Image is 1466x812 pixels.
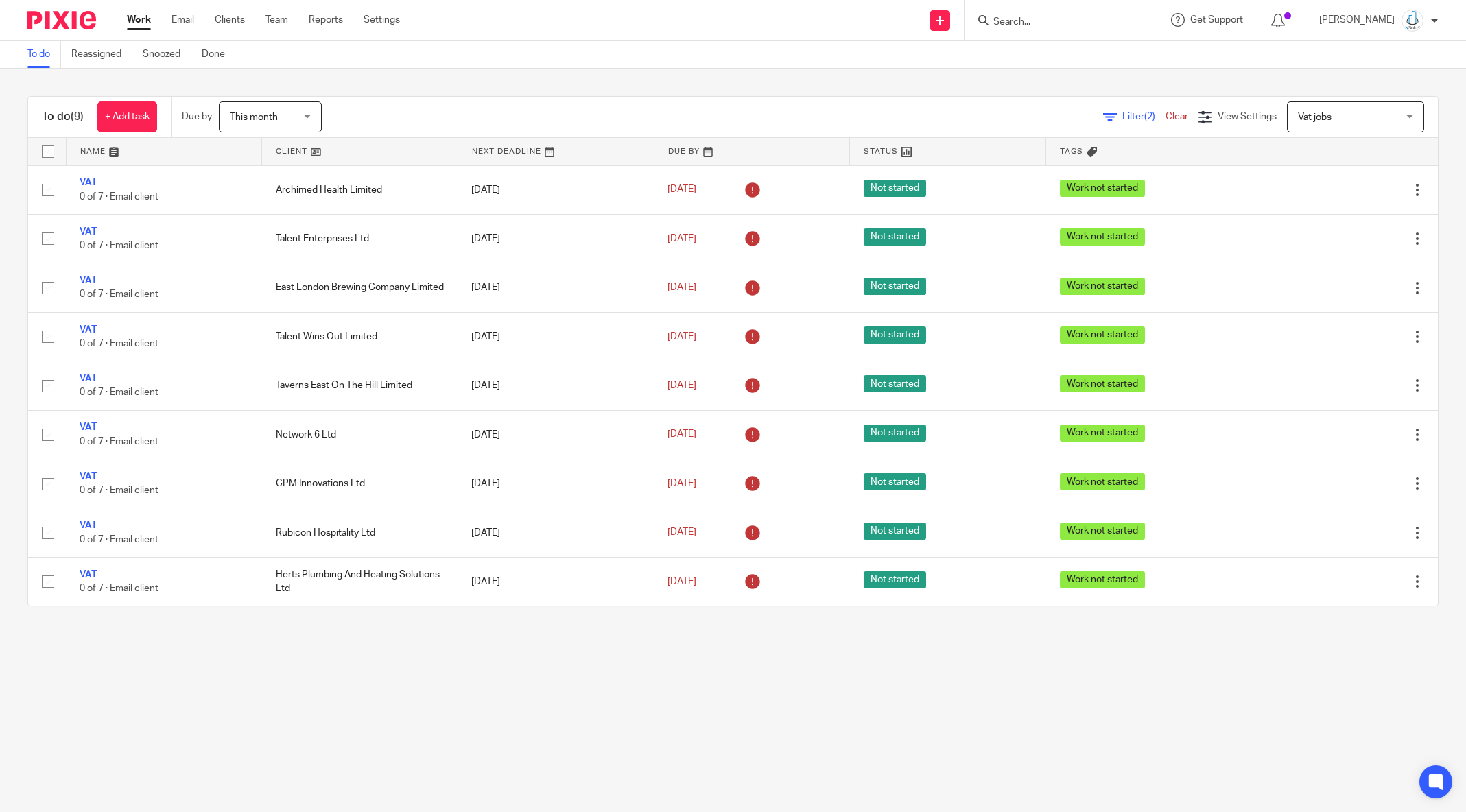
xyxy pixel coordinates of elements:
[80,521,97,530] a: VAT
[458,263,654,312] td: [DATE]
[27,11,96,29] img: Pixie
[80,584,158,593] span: 0 of 7 · Email client
[127,13,151,27] a: Work
[1060,571,1145,588] span: Work not started
[667,283,696,292] span: [DATE]
[458,214,654,263] td: [DATE]
[202,41,235,68] a: Done
[80,422,97,432] a: VAT
[864,425,926,442] span: Not started
[27,41,61,68] a: To do
[364,13,400,27] a: Settings
[265,13,288,27] a: Team
[1060,375,1145,392] span: Work not started
[262,459,458,508] td: CPM Innovations Ltd
[80,241,158,250] span: 0 of 7 · Email client
[262,508,458,557] td: Rubicon Hospitality Ltd
[80,290,158,300] span: 0 of 7 · Email client
[80,339,158,348] span: 0 of 7 · Email client
[667,479,696,488] span: [DATE]
[864,375,926,392] span: Not started
[1060,180,1145,197] span: Work not started
[667,332,696,342] span: [DATE]
[1060,425,1145,442] span: Work not started
[458,312,654,361] td: [DATE]
[458,410,654,459] td: [DATE]
[172,13,194,27] a: Email
[667,185,696,195] span: [DATE]
[458,557,654,606] td: [DATE]
[80,227,97,237] a: VAT
[80,570,97,580] a: VAT
[1060,228,1145,246] span: Work not started
[667,430,696,440] span: [DATE]
[864,278,926,295] span: Not started
[262,557,458,606] td: Herts Plumbing And Heating Solutions Ltd
[667,381,696,390] span: [DATE]
[1402,10,1423,32] img: Logo_PNG.png
[262,214,458,263] td: Talent Enterprises Ltd
[1298,112,1332,122] span: Vat jobs
[864,326,926,344] span: Not started
[992,16,1115,29] input: Search
[1218,112,1277,121] span: View Settings
[864,180,926,197] span: Not started
[1319,13,1395,27] p: [PERSON_NAME]
[80,276,97,285] a: VAT
[71,41,132,68] a: Reassigned
[458,508,654,557] td: [DATE]
[1060,473,1145,490] span: Work not started
[262,361,458,410] td: Taverns East On The Hill Limited
[309,13,343,27] a: Reports
[458,361,654,410] td: [DATE]
[215,13,245,27] a: Clients
[667,577,696,586] span: [DATE]
[80,437,158,446] span: 0 of 7 · Email client
[262,263,458,312] td: East London Brewing Company Limited
[458,165,654,214] td: [DATE]
[80,374,97,383] a: VAT
[1190,15,1243,25] span: Get Support
[80,388,158,398] span: 0 of 7 · Email client
[1166,112,1188,121] a: Clear
[1144,112,1155,121] span: (2)
[80,325,97,335] a: VAT
[80,486,158,495] span: 0 of 7 · Email client
[1122,112,1166,121] span: Filter
[143,41,191,68] a: Snoozed
[262,410,458,459] td: Network 6 Ltd
[230,112,278,122] span: This month
[864,571,926,588] span: Not started
[1060,523,1145,540] span: Work not started
[80,178,97,187] a: VAT
[864,228,926,246] span: Not started
[458,459,654,508] td: [DATE]
[864,473,926,490] span: Not started
[80,192,158,202] span: 0 of 7 · Email client
[262,165,458,214] td: Archimed Health Limited
[864,523,926,540] span: Not started
[1060,278,1145,295] span: Work not started
[97,101,157,132] a: + Add task
[1060,326,1145,344] span: Work not started
[80,472,97,481] a: VAT
[667,527,696,537] span: [DATE]
[80,535,158,545] span: 0 of 7 · Email client
[1060,147,1083,155] span: Tags
[182,110,212,123] p: Due by
[667,234,696,243] span: [DATE]
[71,111,84,122] span: (9)
[262,312,458,361] td: Talent Wins Out Limited
[42,110,84,124] h1: To do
